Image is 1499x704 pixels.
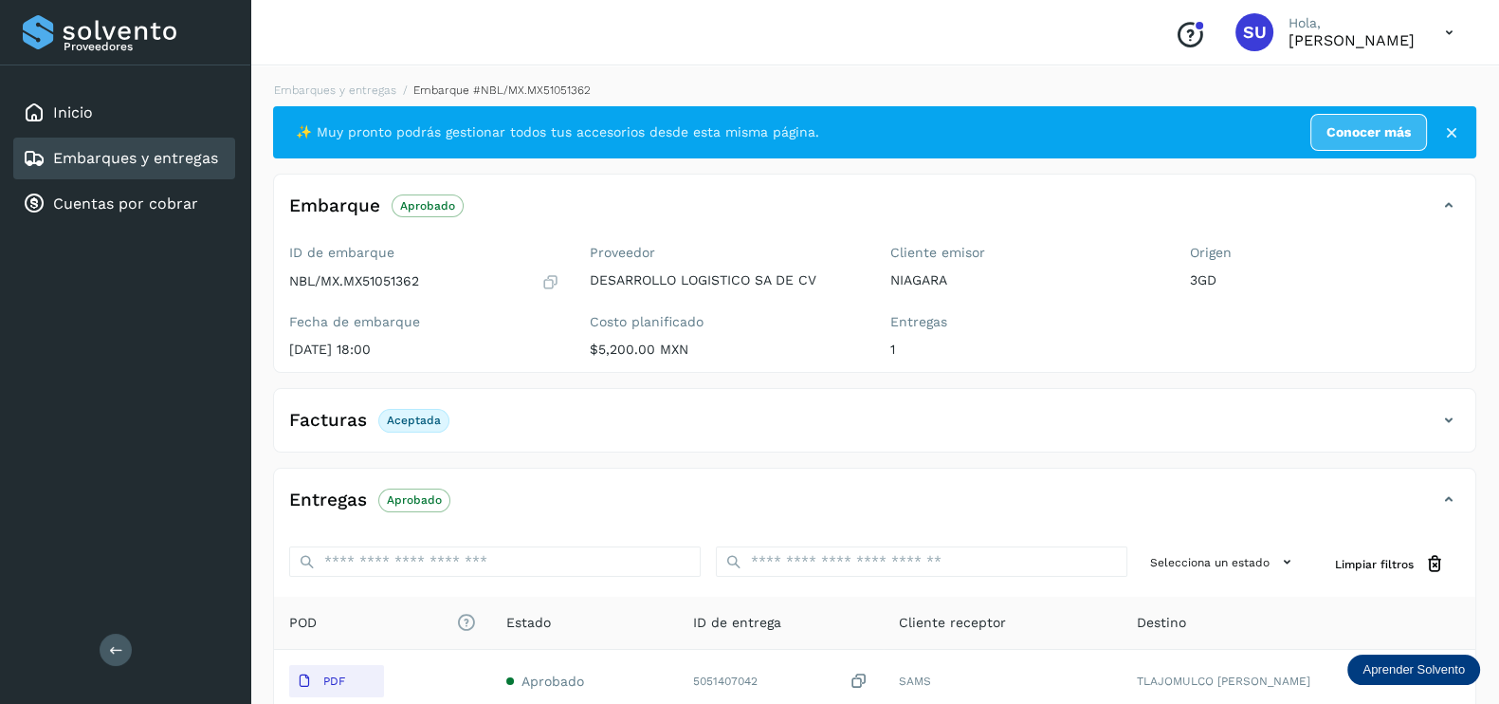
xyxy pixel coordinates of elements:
a: Embarques y entregas [53,149,218,167]
a: Conocer más [1310,114,1427,151]
span: POD [289,613,476,633]
p: NIAGARA [890,272,1161,288]
div: EntregasAprobado [274,484,1475,531]
p: Sayra Ugalde [1289,31,1415,49]
p: Aprobado [400,199,455,213]
label: Fecha de embarque [289,314,559,330]
h4: Entregas [289,490,367,511]
div: EmbarqueAprobado [274,190,1475,237]
p: Aprobado [387,493,442,507]
p: Hola, [1289,15,1415,31]
a: Embarques y entregas [274,83,396,97]
div: Aprender Solvento [1347,655,1480,685]
span: ✨ Muy pronto podrás gestionar todos tus accesorios desde esta misma página. [296,122,819,142]
p: DESARROLLO LOGISTICO SA DE CV [590,272,860,288]
p: [DATE] 18:00 [289,342,559,358]
p: 3GD [1190,272,1460,288]
label: Proveedor [590,245,860,261]
label: ID de embarque [289,245,559,261]
p: Proveedores [64,40,228,53]
button: Selecciona un estado [1143,547,1305,578]
label: Cliente emisor [890,245,1161,261]
h4: Embarque [289,195,380,217]
label: Costo planificado [590,314,860,330]
p: Aprender Solvento [1362,662,1465,677]
nav: breadcrumb [273,82,1476,99]
div: FacturasAceptada [274,404,1475,452]
span: Cliente receptor [899,613,1006,633]
div: Inicio [13,92,235,134]
span: ID de entrega [693,613,781,633]
p: Aceptada [387,414,441,427]
p: NBL/MX.MX51051362 [289,273,419,289]
div: Embarques y entregas [13,138,235,179]
p: PDF [323,675,345,688]
a: Cuentas por cobrar [53,195,198,213]
span: Estado [506,613,551,633]
span: Limpiar filtros [1335,556,1414,573]
div: 5051407042 [693,672,868,692]
p: $5,200.00 MXN [590,342,860,358]
span: Embarque #NBL/MX.MX51051362 [413,83,591,97]
button: Limpiar filtros [1320,547,1460,582]
a: Inicio [53,103,93,121]
p: 1 [890,342,1161,358]
button: PDF [289,665,384,697]
span: Aprobado [521,674,584,689]
label: Entregas [890,314,1161,330]
label: Origen [1190,245,1460,261]
h4: Facturas [289,410,367,432]
span: Destino [1137,613,1186,633]
div: Cuentas por cobrar [13,183,235,225]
